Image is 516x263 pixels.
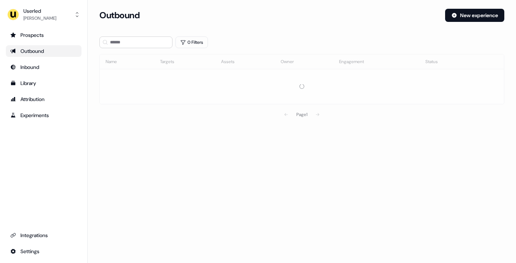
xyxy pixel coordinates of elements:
[10,112,77,119] div: Experiments
[10,96,77,103] div: Attribution
[6,61,81,73] a: Go to Inbound
[6,45,81,57] a: Go to outbound experience
[6,77,81,89] a: Go to templates
[10,31,77,39] div: Prospects
[6,93,81,105] a: Go to attribution
[10,63,77,71] div: Inbound
[6,6,81,23] button: Userled[PERSON_NAME]
[10,248,77,255] div: Settings
[175,36,208,48] button: 0 Filters
[445,9,504,22] button: New experience
[10,47,77,55] div: Outbound
[6,229,81,241] a: Go to integrations
[6,245,81,257] a: Go to integrations
[23,7,56,15] div: Userled
[10,80,77,87] div: Library
[99,10,140,21] h3: Outbound
[6,29,81,41] a: Go to prospects
[6,109,81,121] a: Go to experiments
[10,232,77,239] div: Integrations
[23,15,56,22] div: [PERSON_NAME]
